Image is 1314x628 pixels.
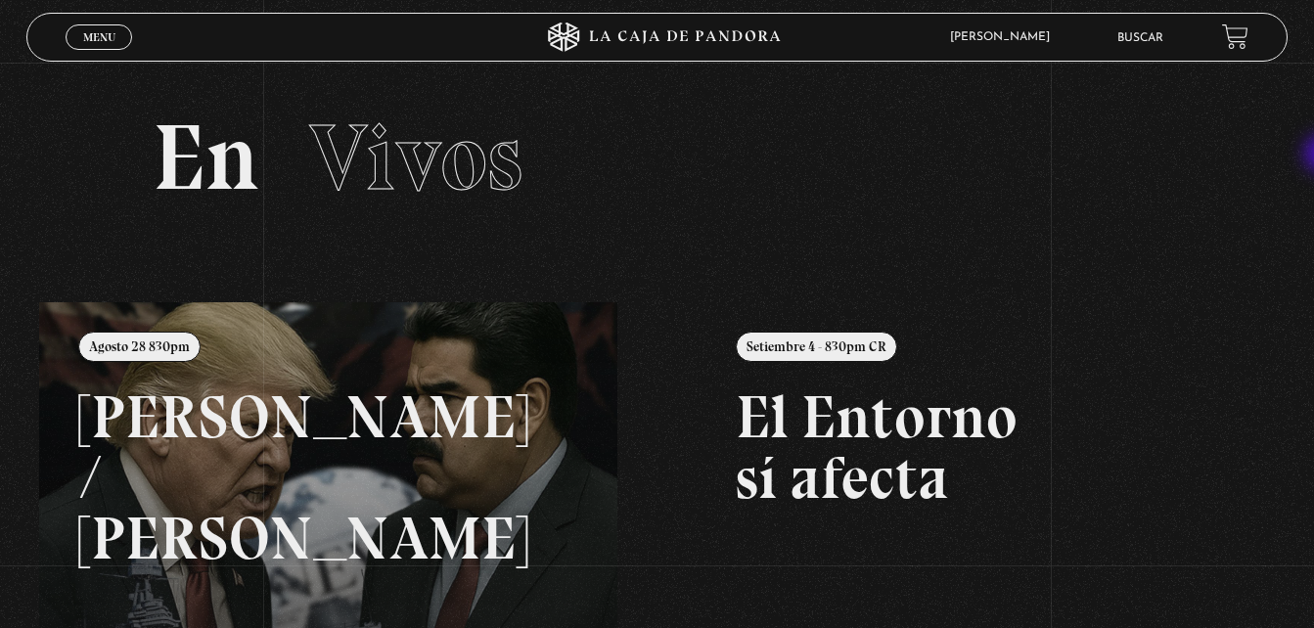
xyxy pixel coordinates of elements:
span: Vivos [309,102,522,213]
a: Buscar [1117,32,1163,44]
a: View your shopping cart [1222,23,1248,50]
span: Menu [83,31,115,43]
span: Cerrar [76,48,122,62]
span: [PERSON_NAME] [940,31,1069,43]
h2: En [153,112,1161,204]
